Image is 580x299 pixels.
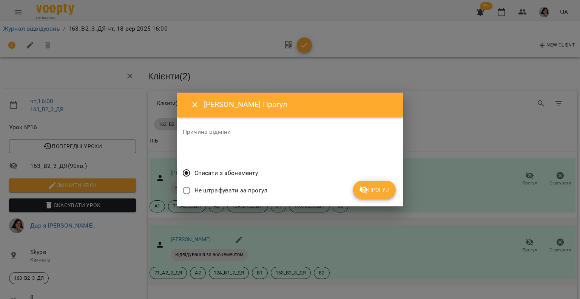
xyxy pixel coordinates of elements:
[183,129,397,135] label: Причина відміни
[194,169,258,178] span: Списати з абонементу
[194,186,267,195] span: Не штрафувати за прогул
[186,96,204,114] button: Close
[353,181,396,199] button: Прогул
[204,99,394,110] h6: [PERSON_NAME] Прогул
[359,185,390,194] span: Прогул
